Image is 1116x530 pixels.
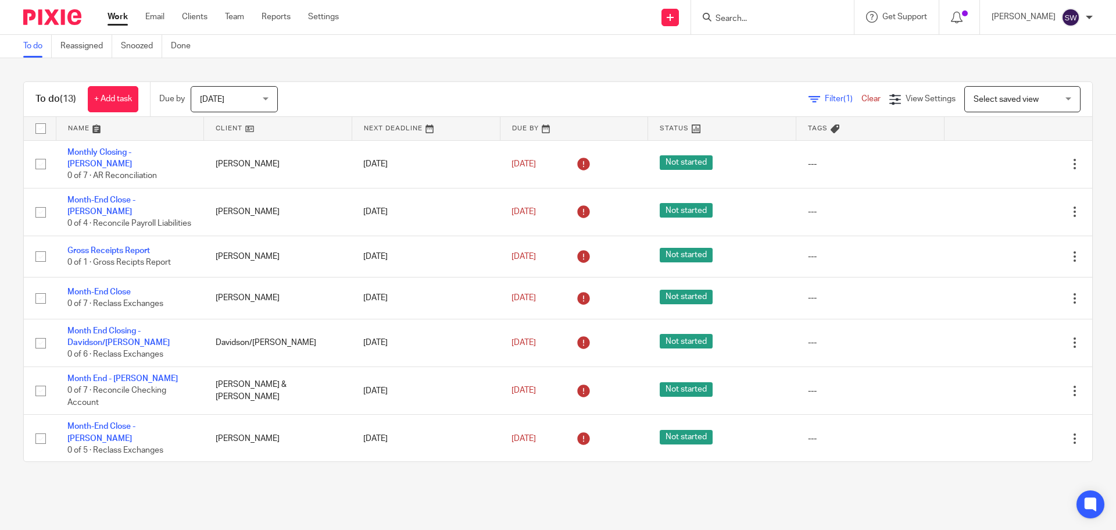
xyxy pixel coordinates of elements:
td: [DATE] [352,319,500,367]
td: [DATE] [352,140,500,188]
a: Team [225,11,244,23]
p: Due by [159,93,185,105]
a: Month End Closing - Davidson/[PERSON_NAME] [67,327,170,347]
span: Select saved view [974,95,1039,104]
input: Search [714,14,819,24]
div: --- [808,158,933,170]
td: [PERSON_NAME] [204,188,352,236]
span: [DATE] [512,252,536,261]
span: 0 of 7 · Reclass Exchanges [67,300,163,308]
span: [DATE] [512,294,536,302]
span: 0 of 7 · Reconcile Checking Account [67,387,166,407]
h1: To do [35,93,76,105]
a: Reassigned [60,35,112,58]
a: Snoozed [121,35,162,58]
span: Not started [660,203,713,218]
div: --- [808,292,933,304]
span: [DATE] [512,208,536,216]
span: Not started [660,382,713,397]
td: [PERSON_NAME] [204,278,352,319]
span: Not started [660,290,713,304]
td: [DATE] [352,188,500,236]
a: Done [171,35,199,58]
span: Not started [660,248,713,262]
a: Work [108,11,128,23]
a: To do [23,35,52,58]
span: 0 of 6 · Reclass Exchanges [67,351,163,359]
span: [DATE] [512,160,536,168]
span: Not started [660,334,713,348]
td: [DATE] [352,367,500,414]
span: 0 of 5 · Reclass Exchanges [67,446,163,454]
span: (13) [60,94,76,104]
img: Pixie [23,9,81,25]
span: [DATE] [512,387,536,395]
a: Month-End Close - [PERSON_NAME] [67,196,135,216]
td: [DATE] [352,415,500,463]
span: [DATE] [512,435,536,443]
span: Get Support [882,13,927,21]
div: --- [808,251,933,262]
div: --- [808,385,933,397]
span: Filter [825,95,861,103]
a: Clear [861,95,881,103]
a: Month-End Close - [PERSON_NAME] [67,422,135,442]
div: --- [808,433,933,444]
td: Davidson/[PERSON_NAME] [204,319,352,367]
a: + Add task [88,86,138,112]
div: --- [808,206,933,218]
span: Not started [660,155,713,170]
a: Monthly Closing - [PERSON_NAME] [67,148,132,168]
span: 0 of 1 · Gross Recipts Report [67,258,171,266]
td: [PERSON_NAME] & [PERSON_NAME] [204,367,352,414]
span: 0 of 4 · Reconcile Payroll Liabilities [67,220,191,228]
td: [DATE] [352,236,500,277]
p: [PERSON_NAME] [992,11,1056,23]
span: [DATE] [200,95,224,104]
a: Reports [262,11,291,23]
span: View Settings [906,95,956,103]
td: [PERSON_NAME] [204,415,352,463]
img: svg%3E [1061,8,1080,27]
a: Clients [182,11,208,23]
a: Month-End Close [67,288,131,296]
span: Not started [660,430,713,444]
div: --- [808,337,933,348]
td: [DATE] [352,278,500,319]
a: Month End - [PERSON_NAME] [67,375,178,383]
span: (1) [843,95,853,103]
td: [PERSON_NAME] [204,140,352,188]
a: Gross Receipts Report [67,247,150,255]
a: Settings [308,11,339,23]
span: [DATE] [512,339,536,347]
td: [PERSON_NAME] [204,236,352,277]
a: Email [145,11,164,23]
span: Tags [808,125,828,131]
span: 0 of 7 · AR Reconciliation [67,172,157,180]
